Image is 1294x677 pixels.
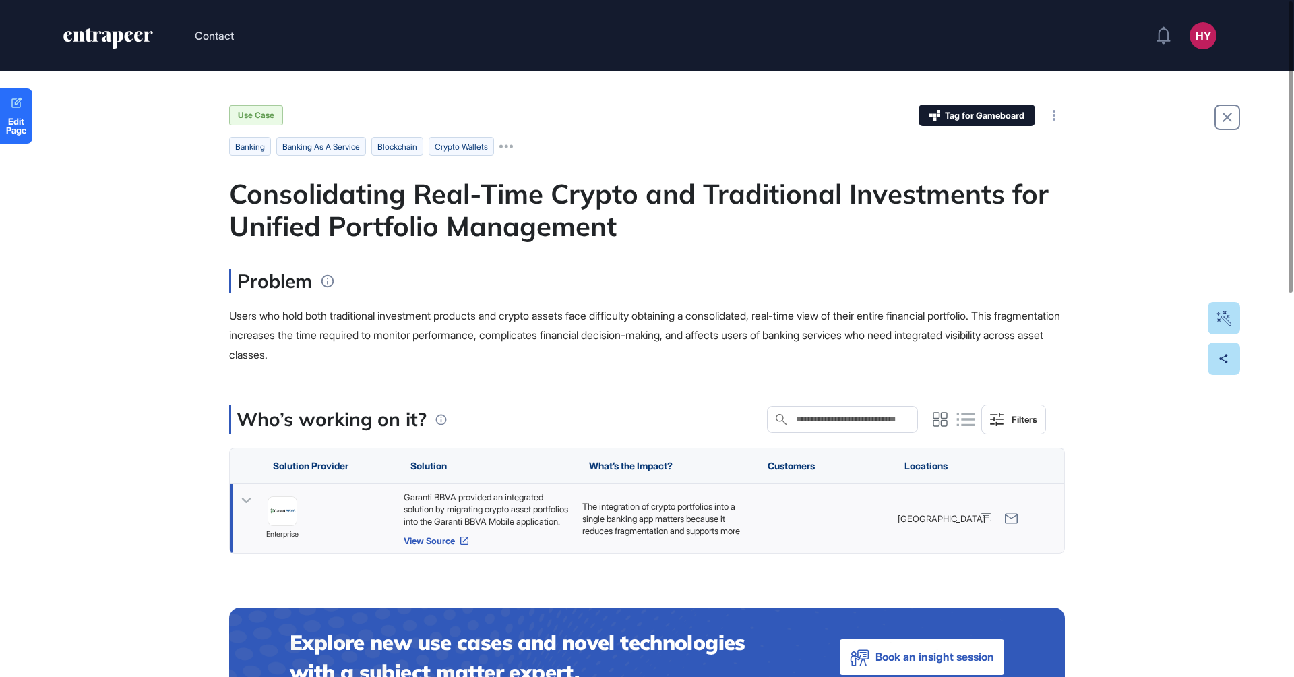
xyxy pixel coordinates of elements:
[268,497,297,527] a: image
[768,461,815,471] span: Customers
[268,506,297,517] img: image
[582,500,747,550] p: The integration of crypto portfolios into a single banking app matters because it reduces fragmen...
[404,535,569,546] a: View Source
[62,28,154,54] a: entrapeer-logo
[945,111,1024,120] span: Tag for Gameboard
[1190,22,1216,49] button: HY
[273,461,348,471] span: Solution Provider
[840,639,1004,675] button: Book an insight session
[229,177,1065,242] div: Consolidating Real-Time Crypto and Traditional Investments for Unified Portfolio Management
[276,137,366,156] li: banking as a service
[266,529,299,541] span: enterprise
[404,491,569,527] div: Garanti BBVA provided an integrated solution by migrating crypto asset portfolios into the Garant...
[429,137,494,156] li: crypto wallets
[1012,414,1037,425] div: Filters
[229,269,312,293] h3: Problem
[371,137,423,156] li: blockchain
[981,405,1046,434] button: Filters
[229,309,1060,361] span: Users who hold both traditional investment products and crypto assets face difficulty obtaining a...
[229,137,271,156] li: banking
[410,461,447,471] span: Solution
[195,27,234,45] button: Contact
[875,647,994,667] span: Book an insight session
[237,405,427,434] p: Who’s working on it?
[898,512,985,525] span: [GEOGRAPHIC_DATA]
[589,461,673,471] span: What’s the Impact?
[904,461,948,471] span: Locations
[229,105,283,125] div: Use Case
